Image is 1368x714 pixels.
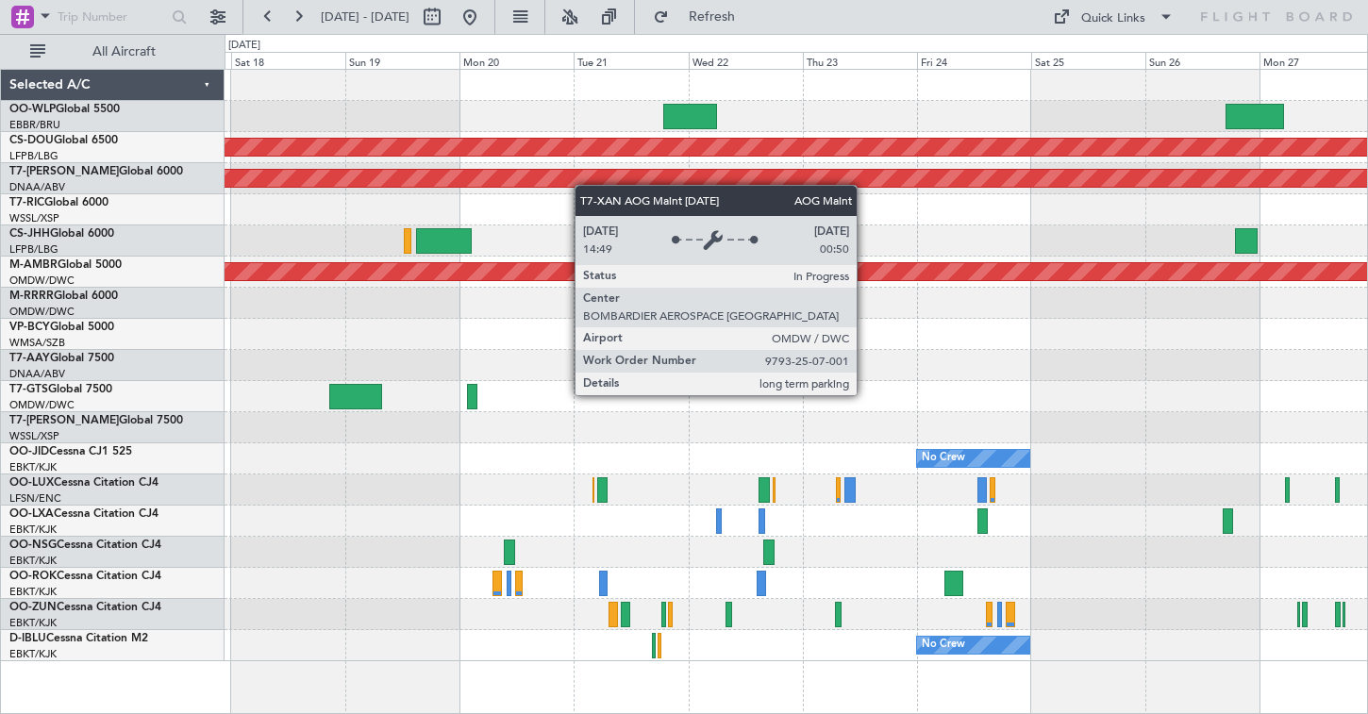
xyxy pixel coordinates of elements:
div: Mon 20 [459,52,574,69]
a: CS-DOUGlobal 6500 [9,135,118,146]
div: Sun 26 [1145,52,1260,69]
div: Quick Links [1081,9,1145,28]
a: EBKT/KJK [9,554,57,568]
span: VP-BCY [9,322,50,333]
span: All Aircraft [49,45,199,58]
span: [DATE] - [DATE] [321,8,409,25]
a: T7-RICGlobal 6000 [9,197,108,208]
div: Sat 25 [1031,52,1145,69]
button: Refresh [644,2,758,32]
span: T7-[PERSON_NAME] [9,166,119,177]
span: CS-JHH [9,228,50,240]
a: M-AMBRGlobal 5000 [9,259,122,271]
a: WSSL/XSP [9,429,59,443]
a: OO-LUXCessna Citation CJ4 [9,477,158,489]
span: OO-WLP [9,104,56,115]
a: T7-[PERSON_NAME]Global 6000 [9,166,183,177]
input: Trip Number [58,3,166,31]
a: T7-AAYGlobal 7500 [9,353,114,364]
a: WSSL/XSP [9,211,59,225]
span: CS-DOU [9,135,54,146]
span: M-RRRR [9,291,54,302]
div: Sat 18 [231,52,345,69]
div: Wed 22 [689,52,803,69]
div: Fri 24 [917,52,1031,69]
span: T7-RIC [9,197,44,208]
a: EBKT/KJK [9,585,57,599]
a: LFSN/ENC [9,491,61,506]
span: OO-LXA [9,508,54,520]
div: No Crew [922,444,965,473]
span: OO-NSG [9,540,57,551]
a: EBKT/KJK [9,523,57,537]
a: OMDW/DWC [9,305,75,319]
span: T7-AAY [9,353,50,364]
a: T7-GTSGlobal 7500 [9,384,112,395]
a: CS-JHHGlobal 6000 [9,228,114,240]
span: T7-GTS [9,384,48,395]
a: EBKT/KJK [9,647,57,661]
span: OO-ZUN [9,602,57,613]
a: OO-WLPGlobal 5500 [9,104,120,115]
div: Sun 19 [345,52,459,69]
span: OO-JID [9,446,49,457]
a: DNAA/ABV [9,180,65,194]
a: EBKT/KJK [9,460,57,474]
a: OO-LXACessna Citation CJ4 [9,508,158,520]
div: No Crew [922,631,965,659]
a: OMDW/DWC [9,274,75,288]
a: D-IBLUCessna Citation M2 [9,633,148,644]
a: DNAA/ABV [9,367,65,381]
span: Refresh [673,10,752,24]
a: M-RRRRGlobal 6000 [9,291,118,302]
span: D-IBLU [9,633,46,644]
a: LFPB/LBG [9,149,58,163]
span: OO-ROK [9,571,57,582]
span: OO-LUX [9,477,54,489]
a: OO-ZUNCessna Citation CJ4 [9,602,161,613]
a: LFPB/LBG [9,242,58,257]
span: T7-[PERSON_NAME] [9,415,119,426]
a: WMSA/SZB [9,336,65,350]
a: T7-[PERSON_NAME]Global 7500 [9,415,183,426]
a: VP-BCYGlobal 5000 [9,322,114,333]
a: OO-NSGCessna Citation CJ4 [9,540,161,551]
a: OMDW/DWC [9,398,75,412]
button: All Aircraft [21,37,205,67]
a: OO-ROKCessna Citation CJ4 [9,571,161,582]
span: M-AMBR [9,259,58,271]
button: Quick Links [1043,2,1183,32]
div: Tue 21 [574,52,688,69]
div: Thu 23 [803,52,917,69]
a: EBKT/KJK [9,616,57,630]
a: EBBR/BRU [9,118,60,132]
a: OO-JIDCessna CJ1 525 [9,446,132,457]
div: [DATE] [228,38,260,54]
